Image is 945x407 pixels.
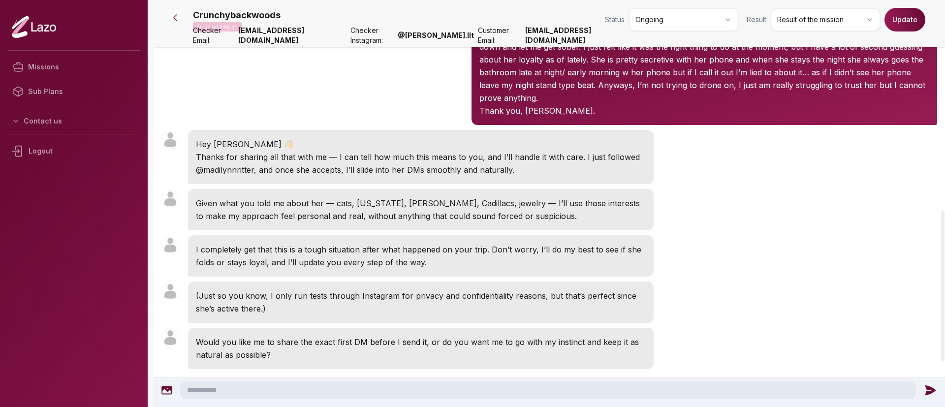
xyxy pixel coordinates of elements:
[161,329,179,346] img: User avatar
[605,15,625,25] span: Status
[478,26,522,45] span: Customer Email:
[196,289,646,315] p: (Just so you know, I only run tests through Instagram for privacy and confidentiality reasons, bu...
[161,131,179,149] img: User avatar
[8,112,140,130] button: Contact us
[196,151,646,176] p: Thanks for sharing all that with me — I can tell how much this means to you, and I’ll handle it w...
[238,26,347,45] strong: [EMAIL_ADDRESS][DOMAIN_NAME]
[479,2,929,104] p: Context; we have been dating for over a year. About a month ago (on our 1 year vacation) I caught...
[8,138,140,164] div: Logout
[525,26,634,45] strong: [EMAIL_ADDRESS][DOMAIN_NAME]
[193,8,281,22] p: Crunchybackwoods
[196,336,646,361] p: Would you like me to share the exact first DM before I send it, or do you want me to go with my i...
[193,26,234,45] span: Checker Email:
[196,138,646,151] p: Hey [PERSON_NAME] 👋🏻
[350,26,394,45] span: Checker Instagram:
[8,79,140,104] a: Sub Plans
[8,55,140,79] a: Missions
[398,31,474,40] strong: @ [PERSON_NAME].llt
[196,243,646,269] p: I completely get that this is a tough situation after what happened on your trip. Don’t worry, I’...
[479,104,929,117] p: Thank you, [PERSON_NAME].
[747,15,766,25] span: Result
[161,236,179,254] img: User avatar
[196,197,646,222] p: Given what you told me about her — cats, [US_STATE], [PERSON_NAME], Cadillacs, jewelry — I’ll use...
[193,22,242,31] p: Ongoing mission
[161,190,179,208] img: User avatar
[884,8,925,31] button: Update
[161,282,179,300] img: User avatar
